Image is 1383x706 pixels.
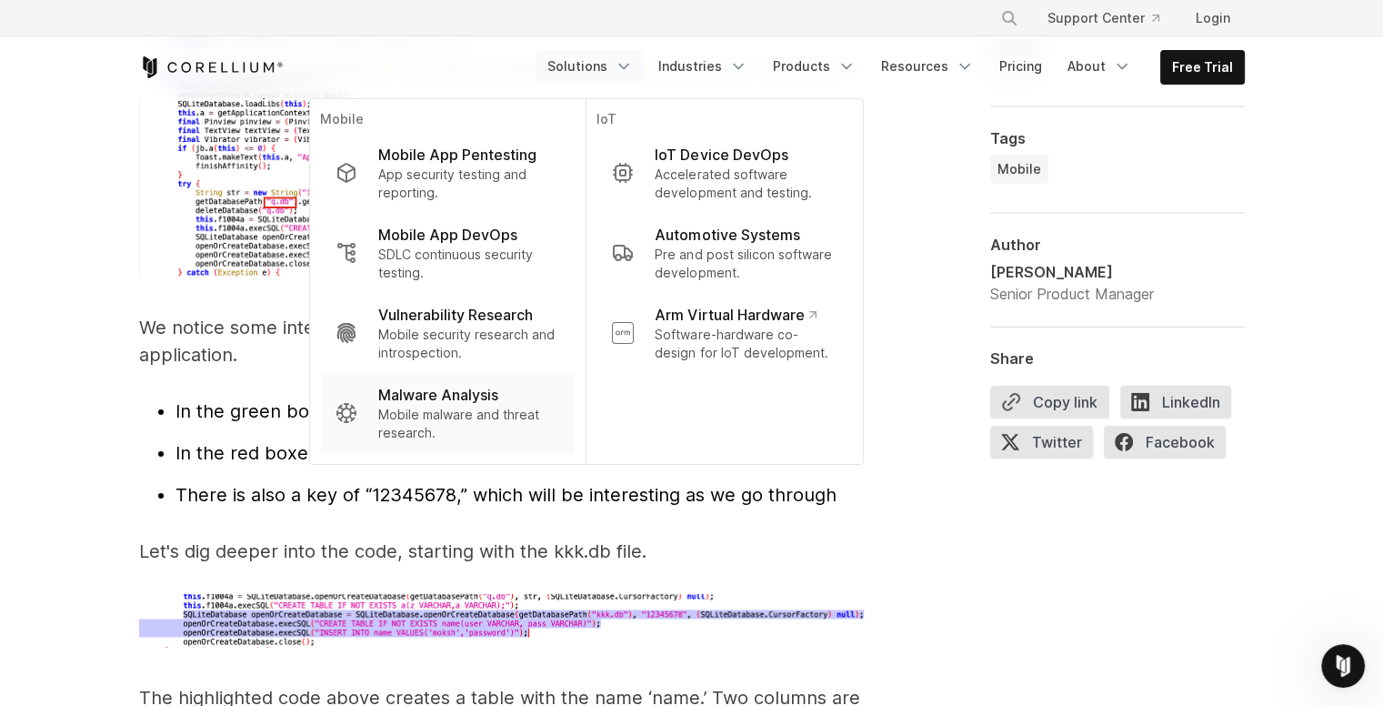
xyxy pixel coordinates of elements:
[378,406,559,442] p: Mobile malware and threat research.
[378,304,533,326] p: Vulnerability Research
[993,2,1026,35] button: Search
[762,50,867,83] a: Products
[655,246,837,282] p: Pre and post silicon software development.
[378,246,559,282] p: SDLC continuous security testing.
[378,384,498,406] p: Malware Analysis
[320,293,574,373] a: Vulnerability Research Mobile security research and introspection.
[378,326,559,362] p: Mobile security research and introspection.
[997,159,1041,177] span: Mobile
[378,166,559,202] p: App security testing and reporting.
[990,425,1104,465] a: Twitter
[1057,50,1142,83] a: About
[990,154,1048,183] a: Mobile
[990,348,1245,367] div: Share
[990,260,1154,282] div: [PERSON_NAME]
[378,144,536,166] p: Mobile App Pentesting
[1033,2,1174,35] a: Support Center
[1104,425,1226,458] span: Facebook
[655,326,837,362] p: Software-hardware co-design for IoT development.
[536,50,644,83] a: Solutions
[655,166,837,202] p: Accelerated software development and testing.
[990,128,1245,146] div: Tags
[1120,385,1242,425] a: LinkedIn
[1104,425,1237,465] a: Facebook
[139,56,284,78] a: Corellium Home
[536,50,1245,85] div: Navigation Menu
[139,314,867,368] p: We notice some interesting things as we look into the MainActivity from this application.
[596,133,851,213] a: IoT Device DevOps Accelerated software development and testing.
[870,50,985,83] a: Resources
[139,594,867,648] img: Screenshot of the kkk.db file
[990,385,1109,418] button: Copy link
[175,400,843,422] span: In the green box, you can see some obfuscation around the SQLite Database
[647,50,758,83] a: Industries
[175,442,755,464] span: In the red boxes, you can see two database names getting created
[320,133,574,213] a: Mobile App Pentesting App security testing and reporting.
[596,110,851,133] p: IoT
[655,144,787,166] p: IoT Device DevOps
[990,425,1093,458] span: Twitter
[139,538,867,565] p: Let's dig deeper into the code, starting with the kkk.db file.
[655,224,799,246] p: Automotive Systems
[990,235,1245,253] div: Author
[378,224,517,246] p: Mobile App DevOps
[1321,644,1365,688] iframe: Intercom live chat
[596,293,851,373] a: Arm Virtual Hardware Software-hardware co-design for IoT development.
[1161,51,1244,84] a: Free Trial
[320,110,574,133] p: Mobile
[320,213,574,293] a: Mobile App DevOps SDLC continuous security testing.
[655,304,816,326] p: Arm Virtual Hardware
[1120,385,1231,418] span: LinkedIn
[1181,2,1245,35] a: Login
[978,2,1245,35] div: Navigation Menu
[988,50,1053,83] a: Pricing
[320,373,574,453] a: Malware Analysis Mobile malware and threat research.
[175,484,837,506] span: There is also a key of “12345678,” which will be interesting as we go through
[596,213,851,293] a: Automotive Systems Pre and post silicon software development.
[990,282,1154,304] div: Senior Product Manager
